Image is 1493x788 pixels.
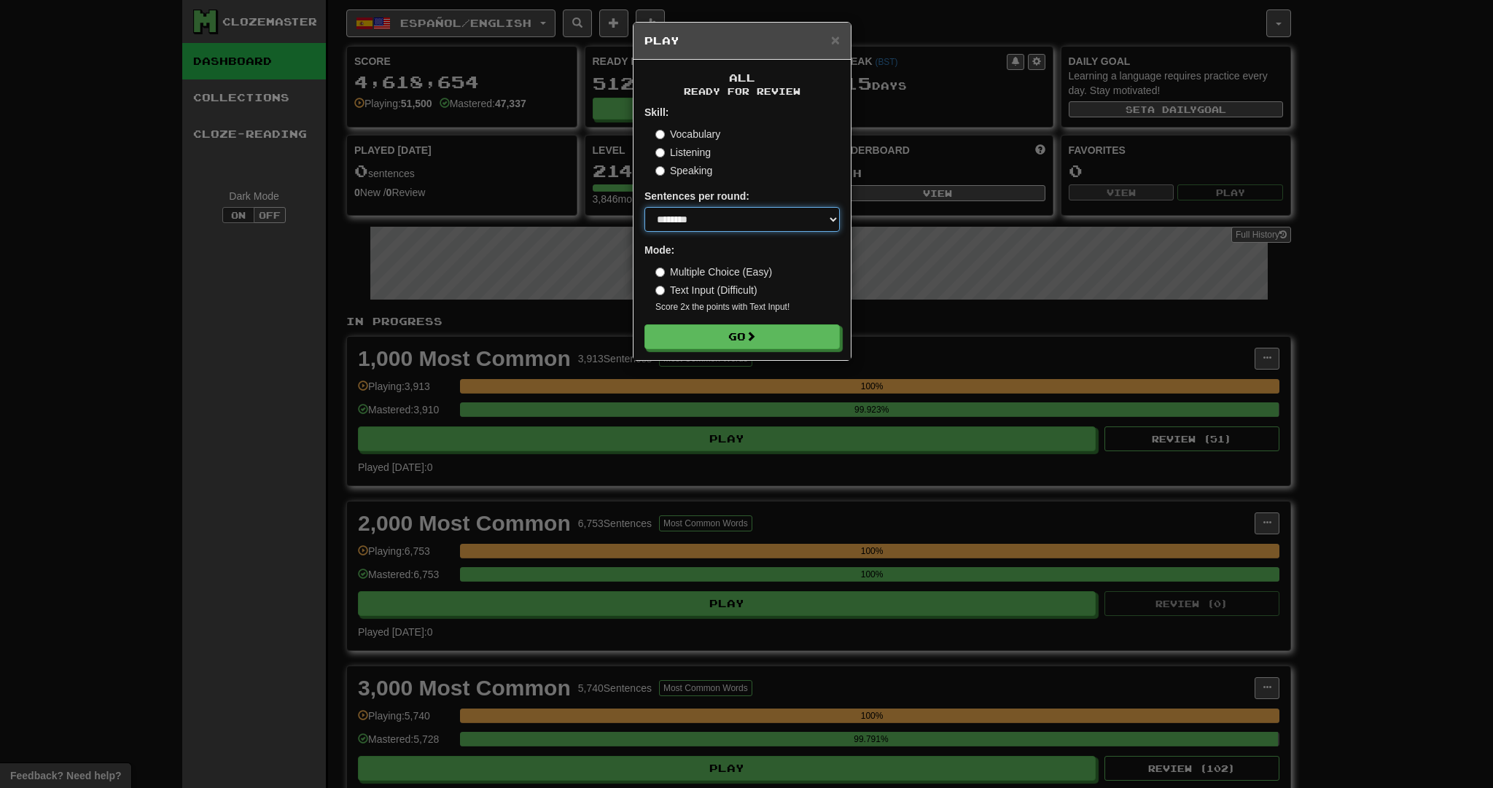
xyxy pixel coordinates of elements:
[655,283,757,297] label: Text Input (Difficult)
[831,31,840,48] span: ×
[644,85,840,98] small: Ready for Review
[644,324,840,349] button: Go
[655,286,665,295] input: Text Input (Difficult)
[655,166,665,176] input: Speaking
[831,32,840,47] button: Close
[655,268,665,277] input: Multiple Choice (Easy)
[655,130,665,139] input: Vocabulary
[655,265,772,279] label: Multiple Choice (Easy)
[729,71,755,84] span: All
[644,189,749,203] label: Sentences per round:
[655,301,840,313] small: Score 2x the points with Text Input !
[644,34,840,48] h5: Play
[644,106,668,118] strong: Skill:
[655,145,711,160] label: Listening
[655,163,712,178] label: Speaking
[655,127,720,141] label: Vocabulary
[644,244,674,256] strong: Mode:
[655,148,665,157] input: Listening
